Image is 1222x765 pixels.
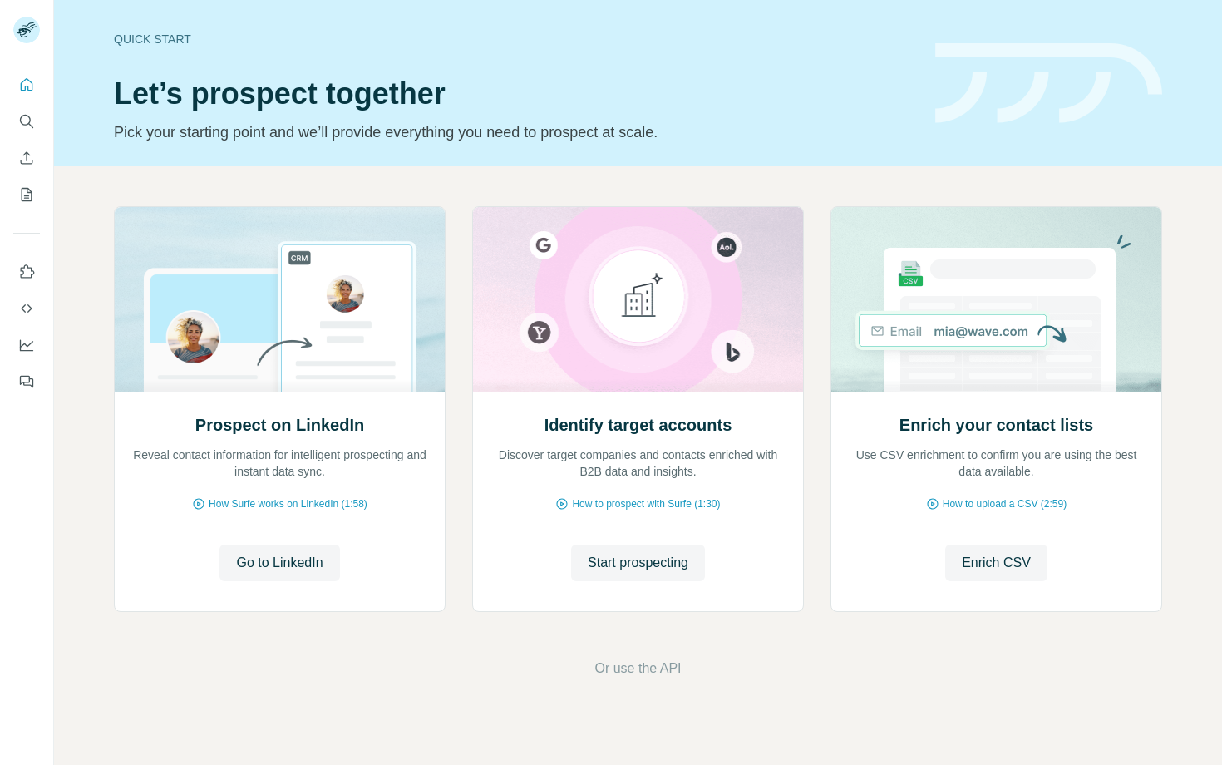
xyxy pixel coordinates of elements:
button: My lists [13,180,40,210]
span: How Surfe works on LinkedIn (1:58) [209,496,367,511]
button: Dashboard [13,330,40,360]
button: Quick start [13,70,40,100]
h2: Identify target accounts [544,413,732,437]
button: Use Surfe on LinkedIn [13,257,40,287]
div: Quick start [114,31,915,47]
p: Reveal contact information for intelligent prospecting and instant data sync. [131,447,428,480]
span: How to prospect with Surfe (1:30) [572,496,720,511]
h1: Let’s prospect together [114,77,915,111]
button: Feedback [13,367,40,397]
p: Pick your starting point and we’ll provide everything you need to prospect at scale. [114,121,915,144]
p: Use CSV enrichment to confirm you are using the best data available. [848,447,1145,480]
span: Start prospecting [588,553,688,573]
span: Enrich CSV [962,553,1031,573]
button: Enrich CSV [945,545,1047,581]
img: banner [935,43,1162,124]
span: How to upload a CSV (2:59) [943,496,1067,511]
button: Go to LinkedIn [219,545,339,581]
button: Use Surfe API [13,294,40,323]
h2: Prospect on LinkedIn [195,413,364,437]
button: Search [13,106,40,136]
span: Go to LinkedIn [236,553,323,573]
button: Or use the API [594,659,681,679]
p: Discover target companies and contacts enriched with B2B data and insights. [490,447,786,480]
img: Enrich your contact lists [830,207,1162,392]
button: Start prospecting [571,545,705,581]
h2: Enrich your contact lists [899,413,1093,437]
img: Identify target accounts [472,207,804,392]
button: Enrich CSV [13,143,40,173]
img: Prospect on LinkedIn [114,207,446,392]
